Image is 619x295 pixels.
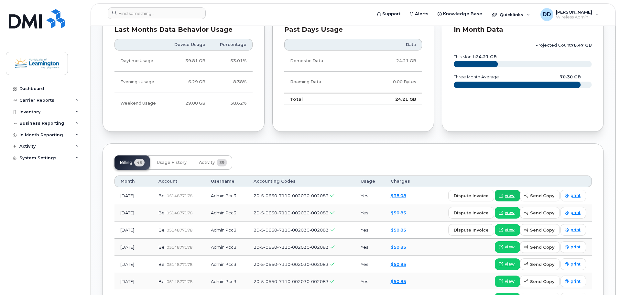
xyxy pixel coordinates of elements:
[571,43,592,48] tspan: 76.47 GB
[530,193,554,199] span: send copy
[530,278,554,285] span: send copy
[114,72,165,93] td: Evenings Usage
[158,193,167,198] span: Bell
[556,15,592,20] span: Wireless Admin
[453,54,497,59] text: this month
[114,256,153,273] td: [DATE]
[530,261,554,267] span: send copy
[254,279,329,284] span: 20-5-0660-7110-002030-002083
[254,227,329,233] span: 20-5-0660-7110-002030-002083
[391,262,406,267] a: $50.85
[362,93,422,105] td: 24.21 GB
[391,244,406,250] a: $50.85
[560,224,586,236] a: print
[205,204,248,221] td: Admin Pcc3
[114,51,165,72] td: Daytime Usage
[391,227,406,233] a: $50.85
[355,176,385,187] th: Usage
[454,27,592,33] div: In Month Data
[560,207,586,219] a: print
[165,93,211,114] td: 29.00 GB
[372,7,405,20] a: Support
[560,241,586,253] a: print
[530,244,554,250] span: send copy
[165,51,211,72] td: 39.81 GB
[114,93,253,114] tr: Friday from 6:00pm to Monday 8:00am
[495,241,520,253] a: view
[570,227,581,233] span: print
[530,227,554,233] span: send copy
[158,262,167,267] span: Bell
[217,159,227,166] span: 39
[391,210,406,215] a: $50.85
[495,190,520,201] a: view
[405,7,433,20] a: Alerts
[362,51,422,72] td: 24.21 GB
[362,72,422,93] td: 0.00 Bytes
[385,176,420,187] th: Charges
[505,261,515,267] span: view
[443,11,482,17] span: Knowledge Base
[205,187,248,204] td: Admin Pcc3
[454,227,489,233] span: dispute invoice
[556,9,592,15] span: [PERSON_NAME]
[211,51,253,72] td: 53.01%
[114,273,153,290] td: [DATE]
[505,278,515,284] span: view
[254,262,329,267] span: 20-5-0660-7110-002030-002083
[520,190,560,201] button: send copy
[505,227,515,233] span: view
[254,244,329,250] span: 20-5-0660-7110-002030-002083
[454,210,489,216] span: dispute invoice
[505,244,515,250] span: view
[560,258,586,270] a: print
[382,11,400,17] span: Support
[158,279,167,284] span: Bell
[476,54,497,59] tspan: 24.21 GB
[448,224,494,236] button: dispute invoice
[167,210,192,215] span: 0514877178
[167,228,192,233] span: 0514877178
[199,160,215,165] span: Activity
[570,210,581,216] span: print
[167,193,192,198] span: 0514877178
[254,193,329,198] span: 20-5-0660-7110-002030-002083
[495,258,520,270] a: view
[254,210,329,215] span: 20-5-0660-7110-002030-002083
[167,245,192,250] span: 0514877178
[543,11,551,18] span: DD
[570,244,581,250] span: print
[167,262,192,267] span: 0514877178
[433,7,487,20] a: Knowledge Base
[114,187,153,204] td: [DATE]
[391,193,406,198] a: $38.08
[355,221,385,239] td: Yes
[453,74,499,79] text: three month average
[355,204,385,221] td: Yes
[114,239,153,256] td: [DATE]
[495,224,520,236] a: view
[114,204,153,221] td: [DATE]
[487,8,535,21] div: Quicklinks
[520,258,560,270] button: send copy
[415,11,429,17] span: Alerts
[284,72,362,93] td: Roaming Data
[500,12,523,17] span: Quicklinks
[570,193,581,199] span: print
[355,256,385,273] td: Yes
[355,273,385,290] td: Yes
[158,210,167,215] span: Bell
[205,176,248,187] th: Username
[248,176,355,187] th: Accounting Codes
[211,72,253,93] td: 8.38%
[570,278,581,284] span: print
[114,221,153,239] td: [DATE]
[520,241,560,253] button: send copy
[205,273,248,290] td: Admin Pcc3
[158,227,167,233] span: Bell
[153,176,205,187] th: Account
[520,207,560,219] button: send copy
[355,239,385,256] td: Yes
[284,93,362,105] td: Total
[520,224,560,236] button: send copy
